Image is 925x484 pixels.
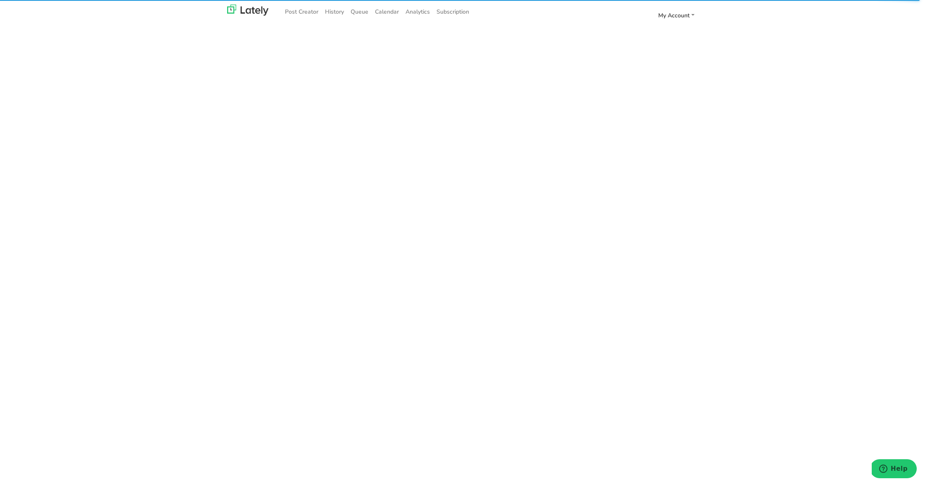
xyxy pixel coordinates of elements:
[872,459,917,480] iframe: Opens a widget where you can find more information
[375,8,399,16] span: Calendar
[372,5,402,19] a: Calendar
[347,5,372,19] a: Queue
[322,5,347,19] a: History
[433,5,472,19] a: Subscription
[227,5,268,16] img: lately_logo_nav.700ca2e7.jpg
[655,9,698,22] a: My Account
[658,12,690,19] span: My Account
[282,5,322,19] a: Post Creator
[402,5,433,19] a: Analytics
